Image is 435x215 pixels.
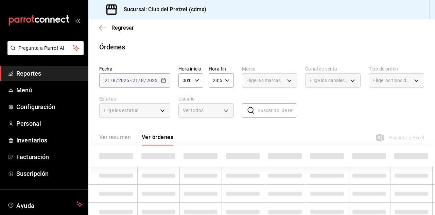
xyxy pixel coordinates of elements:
[18,45,73,52] span: Pregunta a Parrot AI
[132,78,138,83] input: --
[178,96,234,101] label: Usuario
[99,134,173,145] div: navigation tabs
[110,78,112,83] span: /
[116,78,118,83] span: /
[7,41,84,55] button: Pregunta a Parrot AI
[112,78,116,83] input: --
[104,78,110,83] input: --
[369,66,424,71] label: Tipo de orden
[305,66,361,71] label: Canal de venta
[16,102,83,111] span: Configuración
[16,119,83,128] span: Personal
[246,77,281,84] span: Elige las marcas
[99,96,170,101] label: Estatus
[130,78,132,83] span: -
[16,200,74,209] span: Ayuda
[138,78,140,83] span: /
[16,69,83,78] span: Reportes
[75,18,80,23] button: open_drawer_menu
[118,5,206,14] h3: Sucursal: Club del Pretzel (cdmx)
[178,66,203,71] label: Hora inicio
[111,25,134,31] span: Regresar
[99,42,125,52] div: Órdenes
[99,25,134,31] button: Regresar
[146,78,158,83] input: ----
[16,169,83,178] span: Suscripción
[99,66,170,71] label: Fecha
[16,86,83,95] span: Menú
[310,77,348,84] span: Elige los canales de venta
[104,107,138,114] span: Elige los estatus
[144,78,146,83] span: /
[183,107,221,114] span: Ver todos
[242,66,297,71] label: Marca
[16,136,83,145] span: Inventarios
[141,78,144,83] input: --
[209,66,233,71] label: Hora fin
[5,49,84,57] a: Pregunta a Parrot AI
[16,152,83,162] span: Facturación
[373,77,412,84] span: Elige los tipos de orden
[118,78,129,83] input: ----
[258,104,297,117] input: Buscar no. de referencia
